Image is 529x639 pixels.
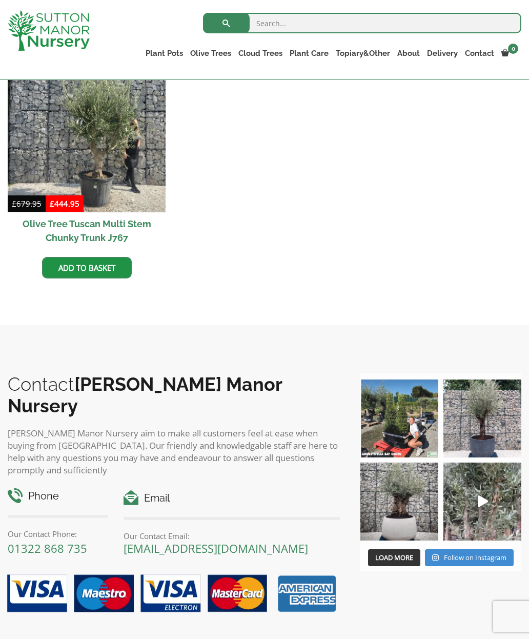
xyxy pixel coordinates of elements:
a: Play [443,463,521,541]
img: A beautiful multi-stem Spanish Olive tree potted in our luxurious fibre clay pots 😍😍 [443,380,521,457]
a: [EMAIL_ADDRESS][DOMAIN_NAME] [124,541,308,556]
bdi: 679.95 [12,198,42,209]
p: [PERSON_NAME] Manor Nursery aim to make all customers feel at ease when buying from [GEOGRAPHIC_D... [8,427,340,476]
bdi: 444.95 [50,198,79,209]
a: Olive Trees [187,46,235,61]
img: Our elegant & picturesque Angustifolia Cones are an exquisite addition to your Bay Tree collectio... [360,380,438,457]
span: Follow on Instagram [444,553,506,562]
h2: Contact [8,373,340,416]
p: Our Contact Email: [124,530,340,542]
button: Load More [368,549,420,567]
h4: Phone [8,488,108,504]
a: Instagram Follow on Instagram [425,549,514,567]
h4: Email [124,490,340,506]
svg: Instagram [432,554,439,562]
a: Sale! Olive Tree Tuscan Multi Stem Chunky Trunk J767 [8,54,166,249]
a: 01322 868 735 [8,541,87,556]
input: Search... [203,13,521,33]
b: [PERSON_NAME] Manor Nursery [8,373,282,416]
img: New arrivals Monday morning of beautiful olive trees 🤩🤩 The weather is beautiful this summer, gre... [443,463,521,541]
span: £ [12,198,16,209]
span: Load More [375,553,413,562]
a: Topiary&Other [332,46,394,61]
a: About [394,46,423,61]
h2: Olive Tree Tuscan Multi Stem Chunky Trunk J767 [8,212,166,249]
a: Contact [461,46,498,61]
a: Delivery [423,46,461,61]
p: Our Contact Phone: [8,528,108,540]
a: Add to basket: “Olive Tree Tuscan Multi Stem Chunky Trunk J767” [42,257,132,278]
span: 0 [508,44,518,54]
img: Check out this beauty we potted at our nursery today ❤️‍🔥 A huge, ancient gnarled Olive tree plan... [360,463,438,541]
svg: Play [478,495,488,507]
span: £ [50,198,54,209]
img: logo [8,10,90,51]
img: Olive Tree Tuscan Multi Stem Chunky Trunk J767 [8,54,166,212]
a: Cloud Trees [235,46,286,61]
a: 0 [498,46,521,61]
a: Plant Pots [142,46,187,61]
a: Plant Care [286,46,332,61]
